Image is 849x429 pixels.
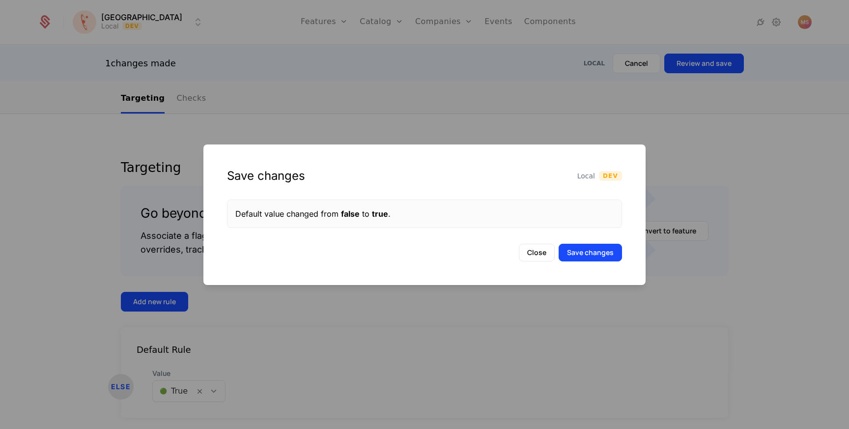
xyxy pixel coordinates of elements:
[372,209,388,219] span: true
[599,171,622,181] span: Dev
[235,208,614,220] div: Default value changed from to .
[519,244,555,261] button: Close
[341,209,360,219] span: false
[227,168,305,184] div: Save changes
[577,171,595,181] span: Local
[559,244,622,261] button: Save changes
